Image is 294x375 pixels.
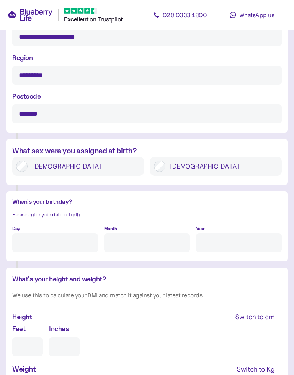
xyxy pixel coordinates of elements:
[49,323,69,334] label: Inches
[104,225,117,232] label: Month
[12,312,32,322] div: Height
[12,323,25,334] label: Feet
[12,91,41,101] label: Postcode
[12,211,282,219] div: Please enter your date of birth.
[165,161,278,172] label: [DEMOGRAPHIC_DATA]
[28,161,140,172] label: [DEMOGRAPHIC_DATA]
[237,364,274,375] div: Switch to Kg
[64,16,90,23] span: Excellent ️
[12,145,282,157] div: What sex were you assigned at birth?
[228,310,282,323] button: Switch to cm
[12,52,33,63] label: Region
[217,7,286,23] a: WhatsApp us
[12,291,282,300] div: We use this to calculate your BMI and match it against your latest records.
[12,274,282,284] div: What's your height and weight?
[90,15,123,23] span: on Trustpilot
[196,225,205,232] label: Year
[239,11,274,19] span: WhatsApp us
[12,363,36,375] div: Weight
[145,7,214,23] a: 020 0333 1800
[163,11,207,19] span: 020 0333 1800
[12,225,20,232] label: Day
[235,312,274,322] div: Switch to cm
[12,197,282,207] div: When's your birthday?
